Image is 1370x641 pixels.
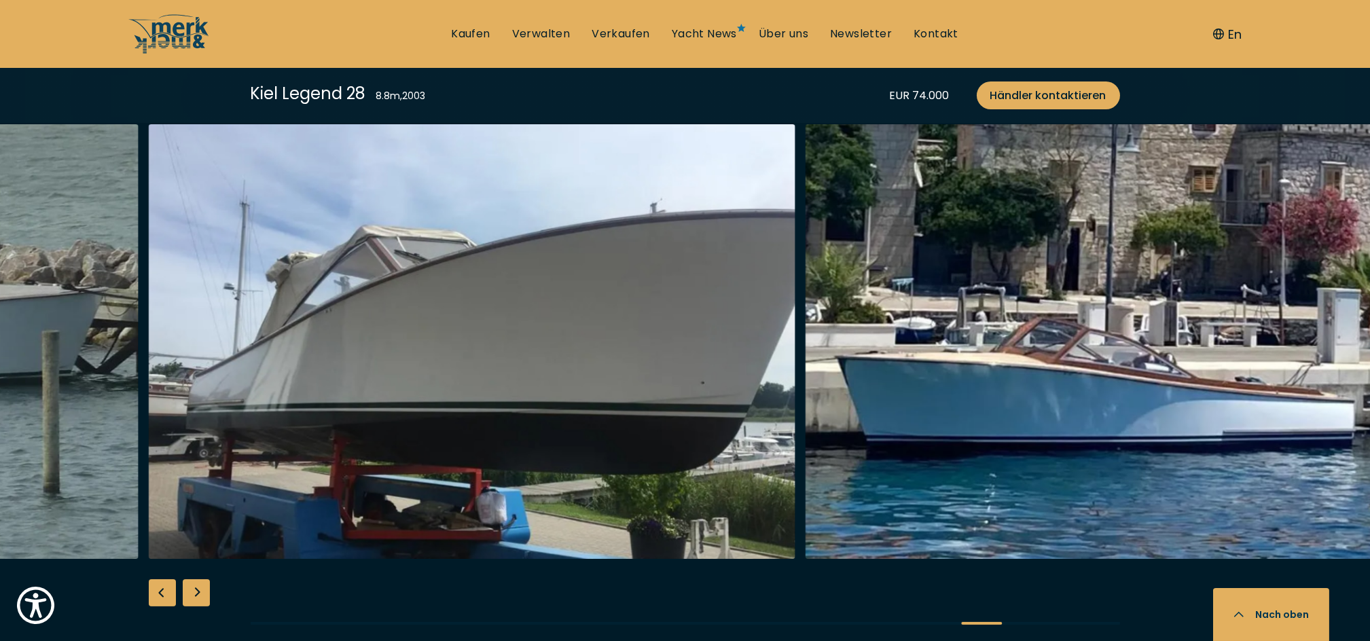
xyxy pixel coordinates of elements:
[1213,588,1329,641] button: Nach oben
[990,87,1106,104] span: Händler kontaktieren
[977,81,1120,109] a: Händler kontaktieren
[376,89,426,103] div: 8.8 m , 2003
[830,26,892,41] a: Newsletter
[183,579,210,606] div: Next slide
[914,26,958,41] a: Kontakt
[592,26,650,41] a: Verkaufen
[148,124,795,559] img: Merk&Merk
[890,87,950,104] div: EUR 74.000
[149,579,176,606] div: Previous slide
[451,26,490,41] a: Kaufen
[251,81,366,105] div: Kiel Legend 28
[759,26,808,41] a: Über uns
[14,583,58,627] button: Show Accessibility Preferences
[1213,25,1242,43] button: En
[672,26,737,41] a: Yacht News
[512,26,571,41] a: Verwalten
